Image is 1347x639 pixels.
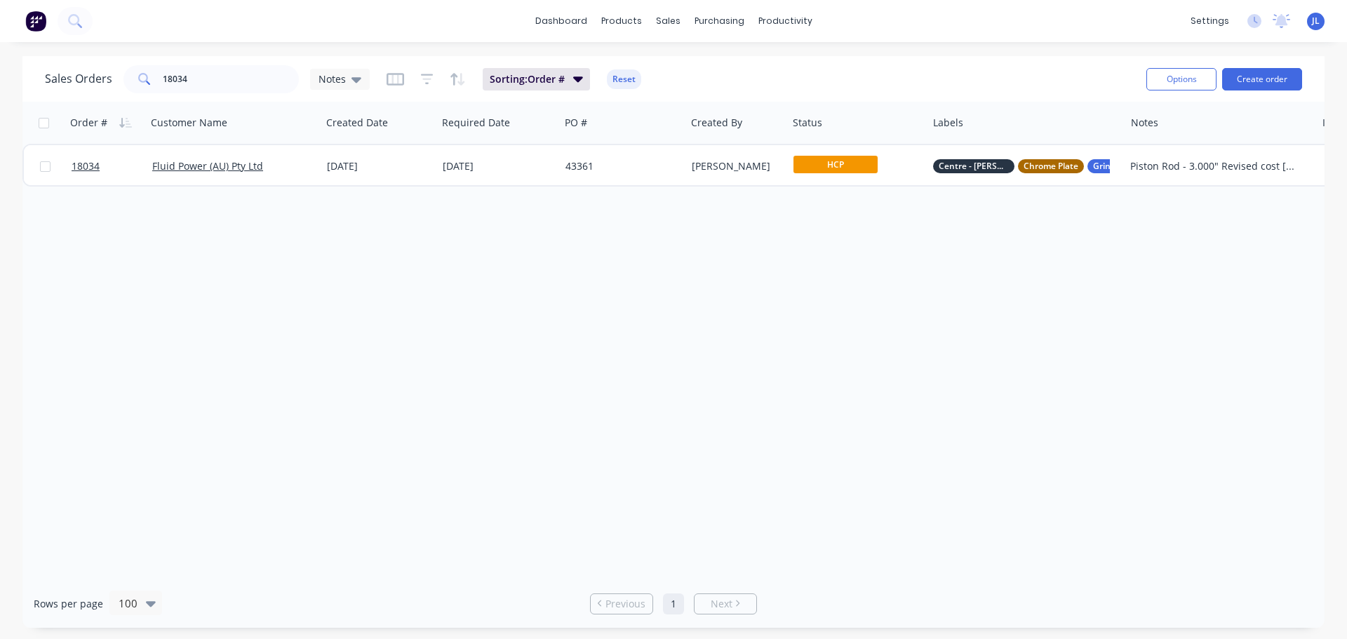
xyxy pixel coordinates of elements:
div: Created By [691,116,742,130]
span: Previous [605,597,645,611]
a: Next page [695,597,756,611]
span: Rows per page [34,597,103,611]
a: Previous page [591,597,652,611]
div: sales [649,11,688,32]
a: Fluid Power (AU) Pty Ltd [152,159,263,173]
span: Grind AG [1093,159,1130,173]
span: HCP [793,156,878,173]
div: Status [793,116,822,130]
span: Sorting: Order # [490,72,565,86]
span: Next [711,597,732,611]
div: [PERSON_NAME] [692,159,778,173]
span: 18034 [72,159,100,173]
div: products [594,11,649,32]
button: Reset [607,69,641,89]
div: PO # [565,116,587,130]
img: Factory [25,11,46,32]
button: Centre - [PERSON_NAME]Chrome PlateGrind AG [933,159,1223,173]
div: productivity [751,11,819,32]
div: Created Date [326,116,388,130]
div: Order # [70,116,107,130]
div: Required Date [442,116,510,130]
button: Options [1146,68,1217,90]
ul: Pagination [584,593,763,614]
div: Piston Rod - 3.000" Revised cost [DATE] [1130,159,1301,173]
input: Search... [163,65,300,93]
div: [DATE] [327,159,431,173]
span: Notes [319,72,346,86]
div: 43361 [565,159,674,173]
div: Notes [1131,116,1158,130]
div: settings [1184,11,1236,32]
div: Customer Name [151,116,227,130]
div: Labels [933,116,963,130]
h1: Sales Orders [45,72,112,86]
span: Chrome Plate [1024,159,1078,173]
span: Centre - [PERSON_NAME] [939,159,1009,173]
a: Page 1 is your current page [663,593,684,614]
div: [DATE] [443,159,554,173]
button: Sorting:Order # [483,68,590,90]
div: purchasing [688,11,751,32]
a: 18034 [72,145,152,187]
span: JL [1312,15,1320,27]
a: dashboard [528,11,594,32]
button: Create order [1222,68,1302,90]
